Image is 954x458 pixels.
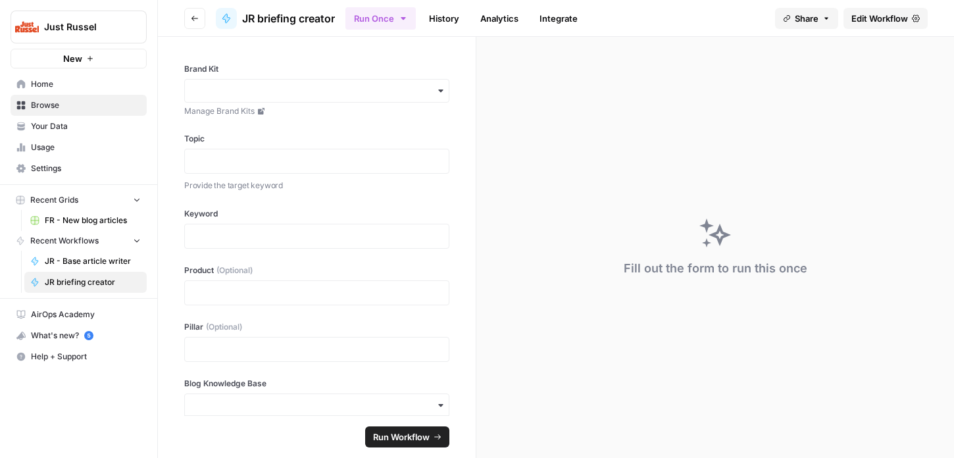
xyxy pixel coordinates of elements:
a: JR briefing creator [24,272,147,293]
label: Keyword [184,208,449,220]
text: 5 [87,332,90,339]
span: Recent Workflows [30,235,99,247]
a: Browse [11,95,147,116]
div: Fill out the form to run this once [624,259,807,278]
span: Edit Workflow [851,12,908,25]
a: JR briefing creator [216,8,335,29]
label: Product [184,265,449,276]
button: Recent Workflows [11,231,147,251]
span: JR briefing creator [242,11,335,26]
a: Your Data [11,116,147,137]
a: Edit Workflow [843,8,928,29]
img: Just Russel Logo [15,15,39,39]
a: Analytics [472,8,526,29]
span: FR - New blog articles [45,215,141,226]
button: Run Workflow [365,426,449,447]
span: Help + Support [31,351,141,363]
label: Blog Knowledge Base [184,378,449,390]
button: Run Once [345,7,416,30]
a: Manage Brand Kits [184,105,449,117]
p: Provide the target keyword [184,179,449,192]
span: Home [31,78,141,90]
a: 5 [84,331,93,340]
span: Your Data [31,120,141,132]
span: Just Russel [44,20,124,34]
button: Recent Grids [11,190,147,210]
span: Browse [31,99,141,111]
span: (Optional) [206,321,242,333]
label: Topic [184,133,449,145]
a: Integrate [532,8,586,29]
span: Usage [31,141,141,153]
button: Share [775,8,838,29]
span: Share [795,12,818,25]
a: AirOps Academy [11,304,147,325]
a: History [421,8,467,29]
a: Home [11,74,147,95]
button: New [11,49,147,68]
a: Settings [11,158,147,179]
span: Recent Grids [30,194,78,206]
label: Brand Kit [184,63,449,75]
span: Settings [31,163,141,174]
span: AirOps Academy [31,309,141,320]
a: JR - Base article writer [24,251,147,272]
a: Usage [11,137,147,158]
div: What's new? [11,326,146,345]
span: New [63,52,82,65]
span: JR briefing creator [45,276,141,288]
label: Pillar [184,321,449,333]
a: FR - New blog articles [24,210,147,231]
button: Help + Support [11,346,147,367]
button: Workspace: Just Russel [11,11,147,43]
button: What's new? 5 [11,325,147,346]
span: Run Workflow [373,430,430,444]
span: JR - Base article writer [45,255,141,267]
